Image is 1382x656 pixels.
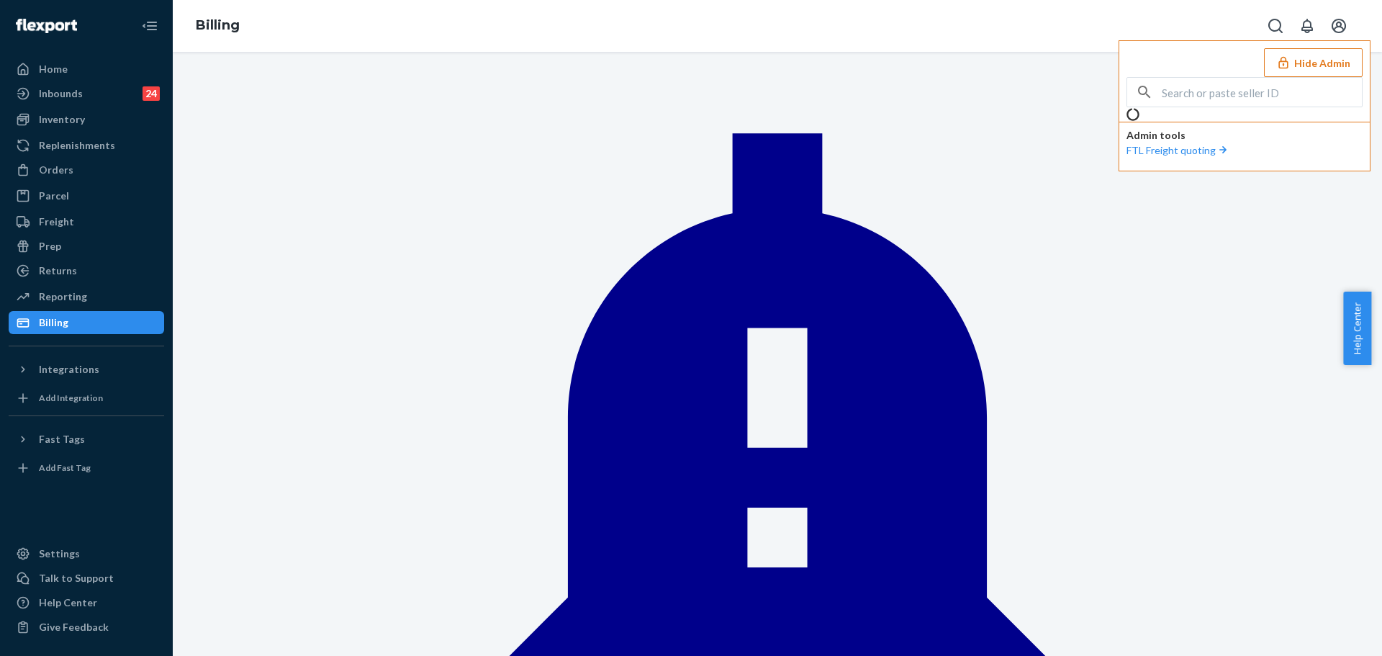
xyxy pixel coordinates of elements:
a: Replenishments [9,134,164,157]
button: Close Navigation [135,12,164,40]
div: Fast Tags [39,432,85,446]
div: Returns [39,264,77,278]
a: Orders [9,158,164,181]
div: Reporting [39,289,87,304]
div: Billing [39,315,68,330]
a: Parcel [9,184,164,207]
input: Search or paste seller ID [1162,78,1362,107]
div: Parcel [39,189,69,203]
button: Give Feedback [9,616,164,639]
button: Help Center [1343,292,1371,365]
button: Open notifications [1293,12,1322,40]
div: Settings [39,547,80,561]
a: Add Integration [9,387,164,410]
div: Prep [39,239,61,253]
div: Add Integration [39,392,103,404]
a: Returns [9,259,164,282]
div: Inbounds [39,86,83,101]
a: Add Fast Tag [9,457,164,480]
a: Help Center [9,591,164,614]
div: Integrations [39,362,99,377]
div: Replenishments [39,138,115,153]
div: Home [39,62,68,76]
div: Inventory [39,112,85,127]
a: FTL Freight quoting [1126,144,1230,156]
button: Open Search Box [1261,12,1290,40]
a: Prep [9,235,164,258]
button: Integrations [9,358,164,381]
button: Fast Tags [9,428,164,451]
a: Reporting [9,285,164,308]
div: Talk to Support [39,571,114,585]
button: Hide Admin [1264,48,1363,77]
a: Billing [9,311,164,334]
a: Inbounds24 [9,82,164,105]
div: Add Fast Tag [39,462,91,474]
div: Freight [39,215,74,229]
a: Talk to Support [9,567,164,590]
div: Orders [39,163,73,177]
div: Give Feedback [39,620,109,634]
button: Open account menu [1324,12,1353,40]
a: Inventory [9,108,164,131]
div: 24 [143,86,160,101]
a: Billing [196,17,240,33]
img: Flexport logo [16,19,77,33]
div: Help Center [39,596,97,610]
a: Home [9,58,164,81]
p: Admin tools [1126,128,1363,143]
a: Settings [9,542,164,565]
a: Freight [9,210,164,233]
ol: breadcrumbs [184,5,251,47]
